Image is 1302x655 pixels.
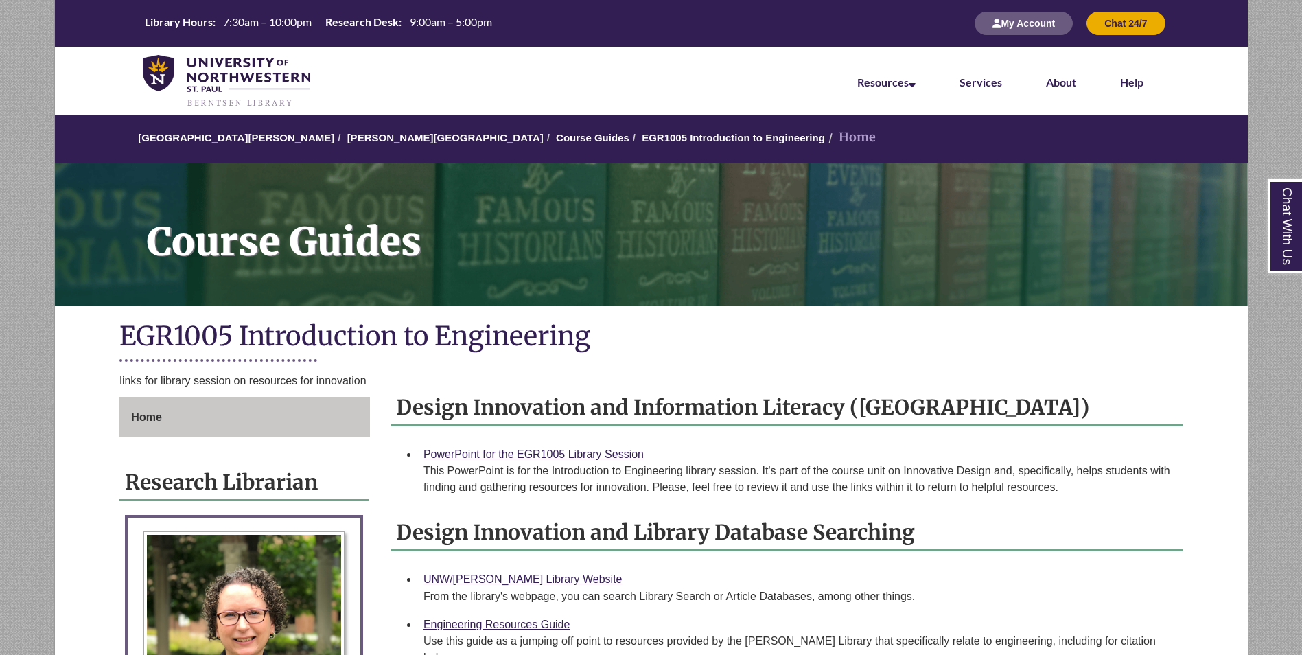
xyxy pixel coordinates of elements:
[410,15,492,28] span: 9:00am – 5:00pm
[423,588,1172,605] div: From the library's webpage, you can search Library Search or Article Databases, among other things.
[423,448,644,460] a: PowerPoint for the EGR1005 Library Session
[132,163,1248,288] h1: Course Guides
[556,132,629,143] a: Course Guides
[423,573,623,585] a: UNW/[PERSON_NAME] Library Website
[642,132,825,143] a: EGR1005 Introduction to Engineering
[975,12,1073,35] button: My Account
[825,128,876,148] li: Home
[1120,76,1143,89] a: Help
[960,76,1002,89] a: Services
[857,76,916,89] a: Resources
[139,14,218,30] th: Library Hours:
[55,163,1248,306] a: Course Guides
[223,15,312,28] span: 7:30am – 10:00pm
[391,515,1183,551] h2: Design Innovation and Library Database Searching
[391,390,1183,426] h2: Design Innovation and Information Literacy ([GEOGRAPHIC_DATA])
[347,132,544,143] a: [PERSON_NAME][GEOGRAPHIC_DATA]
[131,411,161,423] span: Home
[1086,17,1165,29] a: Chat 24/7
[119,397,370,438] div: Guide Page Menu
[320,14,404,30] th: Research Desk:
[139,14,498,33] a: Hours Today
[119,375,366,387] span: links for library session on resources for innovation
[975,17,1073,29] a: My Account
[139,14,498,32] table: Hours Today
[119,465,369,501] h2: Research Librarian
[119,397,370,438] a: Home
[423,619,570,630] a: Engineering Resources Guide
[143,55,311,108] img: UNWSP Library Logo
[1046,76,1076,89] a: About
[119,319,1182,356] h1: EGR1005 Introduction to Engineering
[1086,12,1165,35] button: Chat 24/7
[423,463,1172,496] div: This PowerPoint is for the Introduction to Engineering library session. It's part of the course u...
[138,132,334,143] a: [GEOGRAPHIC_DATA][PERSON_NAME]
